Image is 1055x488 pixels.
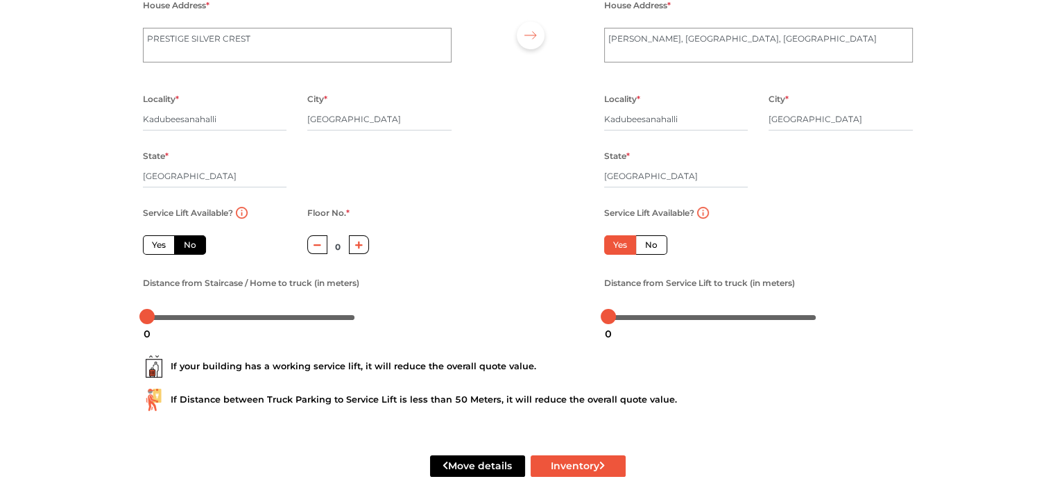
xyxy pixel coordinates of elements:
[769,90,789,108] label: City
[143,235,175,255] label: Yes
[599,322,617,346] div: 0
[143,274,359,292] label: Distance from Staircase / Home to truck (in meters)
[143,389,913,411] div: If Distance between Truck Parking to Service Lift is less than 50 Meters, it will reduce the over...
[143,389,165,411] img: ...
[143,355,913,378] div: If your building has a working service lift, it will reduce the overall quote value.
[138,322,156,346] div: 0
[604,274,795,292] label: Distance from Service Lift to truck (in meters)
[604,235,636,255] label: Yes
[531,455,626,477] button: Inventory
[307,90,327,108] label: City
[604,90,640,108] label: Locality
[143,147,169,165] label: State
[307,204,350,222] label: Floor No.
[604,147,630,165] label: State
[143,355,165,378] img: ...
[174,235,206,255] label: No
[635,235,667,255] label: No
[604,204,694,222] label: Service Lift Available?
[143,28,452,62] textarea: PRESTIGE SILVER CREST
[604,28,913,62] textarea: [PERSON_NAME], [GEOGRAPHIC_DATA], [GEOGRAPHIC_DATA]
[143,204,233,222] label: Service Lift Available?
[430,455,525,477] button: Move details
[143,90,179,108] label: Locality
